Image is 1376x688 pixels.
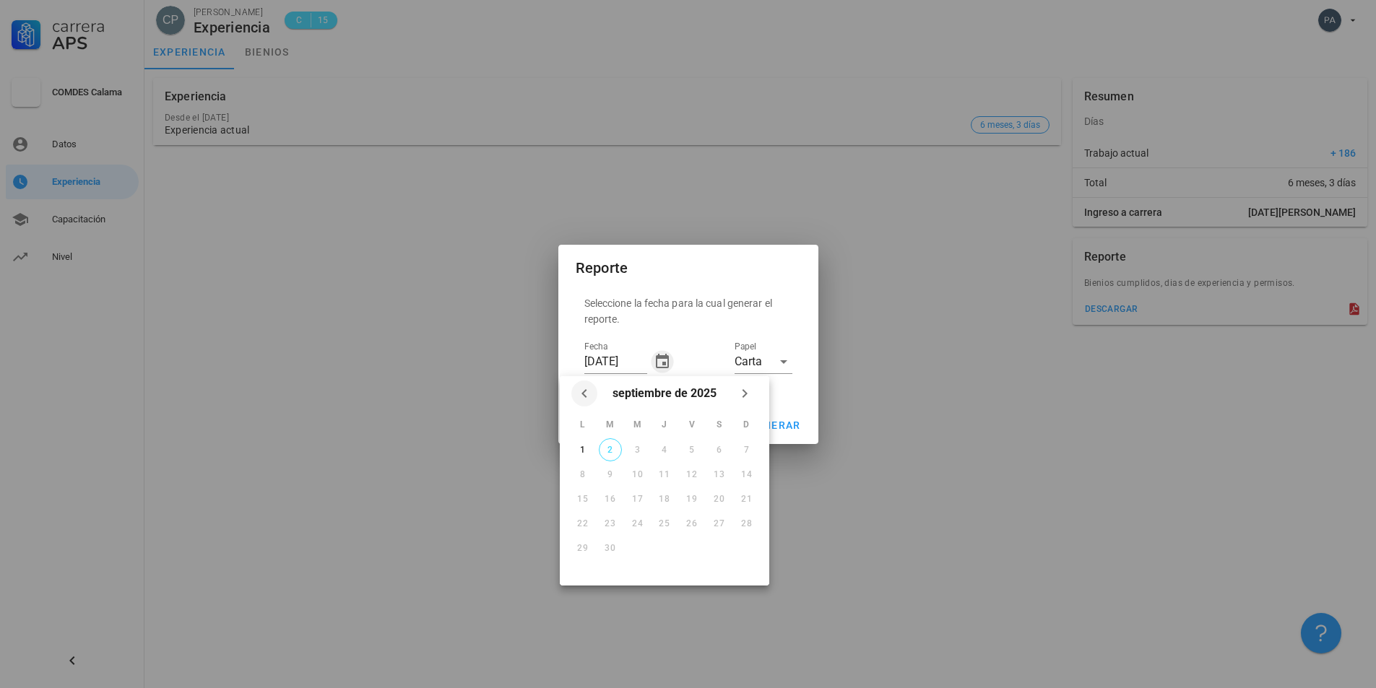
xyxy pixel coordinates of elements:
[600,445,621,455] div: 2
[735,341,756,352] label: Papel
[584,341,607,352] label: Fecha
[571,445,594,455] div: 1
[584,295,792,327] p: Seleccione la fecha para la cual generar el reporte.
[652,412,678,437] th: J
[571,380,597,406] button: Mes anterior
[706,412,732,437] th: S
[733,412,759,437] th: D
[607,379,722,408] button: septiembre de 2025
[732,380,758,406] button: Próximo mes
[748,419,801,431] span: generar
[735,350,792,373] div: PapelCarta
[679,412,705,437] th: V
[570,412,596,437] th: L
[743,412,807,438] button: generar
[624,412,650,437] th: M
[735,355,762,368] div: Carta
[576,256,628,279] div: Reporte
[571,438,594,461] button: 1
[597,412,623,437] th: M
[599,438,622,461] button: 2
